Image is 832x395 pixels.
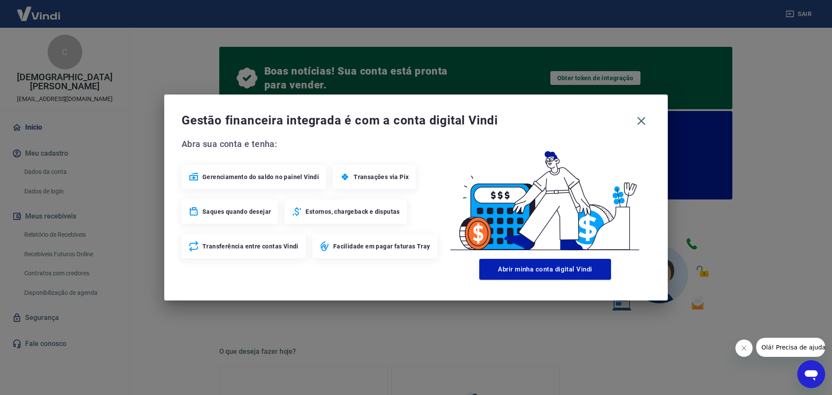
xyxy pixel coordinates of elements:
iframe: Botão para abrir a janela de mensagens [797,360,825,388]
span: Saques quando desejar [202,207,271,216]
span: Facilidade em pagar faturas Tray [333,242,430,251]
iframe: Mensagem da empresa [756,338,825,357]
span: Gestão financeira integrada é com a conta digital Vindi [182,112,632,129]
span: Transações via Pix [354,173,409,181]
span: Transferência entre contas Vindi [202,242,299,251]
span: Gerenciamento do saldo no painel Vindi [202,173,319,181]
img: Good Billing [440,137,650,255]
span: Olá! Precisa de ajuda? [5,6,73,13]
button: Abrir minha conta digital Vindi [479,259,611,280]
span: Estornos, chargeback e disputas [305,207,400,216]
span: Abra sua conta e tenha: [182,137,440,151]
iframe: Fechar mensagem [735,340,753,357]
